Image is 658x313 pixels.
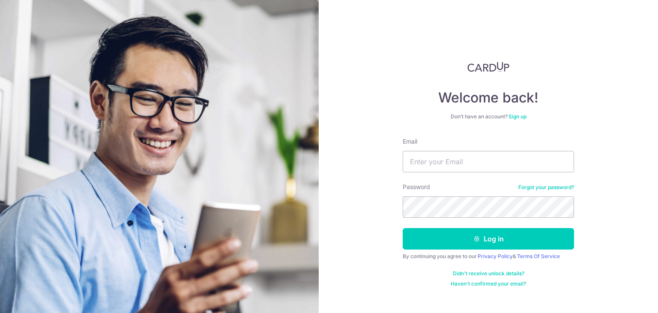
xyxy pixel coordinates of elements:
[478,253,513,259] a: Privacy Policy
[403,113,574,120] div: Don’t have an account?
[403,137,417,146] label: Email
[403,183,430,191] label: Password
[451,280,526,287] a: Haven't confirmed your email?
[403,228,574,250] button: Log in
[403,253,574,260] div: By continuing you agree to our &
[403,89,574,106] h4: Welcome back!
[467,62,509,72] img: CardUp Logo
[403,151,574,172] input: Enter your Email
[517,253,560,259] a: Terms Of Service
[453,270,524,277] a: Didn't receive unlock details?
[508,113,526,120] a: Sign up
[518,184,574,191] a: Forgot your password?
